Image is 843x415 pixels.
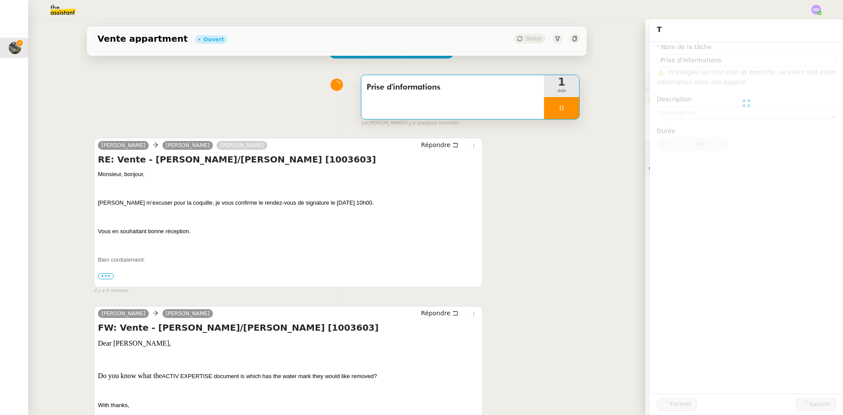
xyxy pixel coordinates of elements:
span: T [657,25,662,34]
h4: RE: Vente - [PERSON_NAME]/[PERSON_NAME] [1003603] [98,153,479,166]
img: Description : Description : Description : Description : marianne notaire [104,284,144,321]
button: Tâche [329,46,365,58]
div: ⚙️Procédures [645,71,843,88]
span: par [361,119,368,127]
span: Répondre [421,141,450,149]
span: 1 [544,77,579,87]
span: Dear [PERSON_NAME], [98,339,171,347]
span: Vente appartment [97,34,188,43]
div: 🔐Données client [645,89,843,106]
span: Do you know what the [98,372,162,379]
span: il y a quelques secondes [405,119,459,127]
div: 💬Commentaires 11 [645,160,843,177]
div: ⏲️Tâches 93:30 [645,143,843,160]
span: Tâche [342,47,360,57]
button: Sauver [796,398,836,411]
span: 🔐 [649,93,706,103]
p: Vous en souhaitant bonne réception. [98,227,479,236]
h4: FW: Vente - [PERSON_NAME]/[PERSON_NAME] [1003603] [98,321,479,334]
span: ⚙️ [649,75,695,85]
span: ••• [98,273,114,279]
a: [PERSON_NAME] [216,141,267,149]
button: Commentaire [402,46,454,58]
div: Ouvert [204,37,224,42]
span: min [544,87,579,95]
span: Répondre [421,309,450,318]
p: Bien cordialement. [98,256,479,264]
span: 💬 [649,165,724,172]
a: [PERSON_NAME] [162,310,213,318]
img: svg [811,5,821,14]
button: Message [365,46,402,58]
span: Message [370,47,397,57]
button: Répondre [418,308,461,318]
a: [PERSON_NAME] [162,141,213,149]
span: Commentaire [407,47,449,57]
span: With thanks, [98,402,130,408]
p: [PERSON_NAME] m’excuser pour la coquille, je vous confirme le rendez-vous de signature le [DATE] ... [98,198,479,207]
a: [PERSON_NAME] [98,141,149,149]
button: Répondre [418,140,461,150]
span: il y a 6 minutes [94,287,128,295]
span: Statut [526,36,542,42]
button: Fermer [657,398,697,411]
span: ACTIV EXPERTISE document is which has the water mark they would like removed? [162,373,377,379]
small: [PERSON_NAME] [361,119,459,127]
a: [PERSON_NAME] [98,310,149,318]
img: 390d5429-d57e-4c9b-b625-ae6f09e29702 [9,42,21,54]
p: Monsieur, bonjour, [98,170,479,179]
span: ⏲️ [649,148,713,155]
span: Prise d'informations [367,81,539,94]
